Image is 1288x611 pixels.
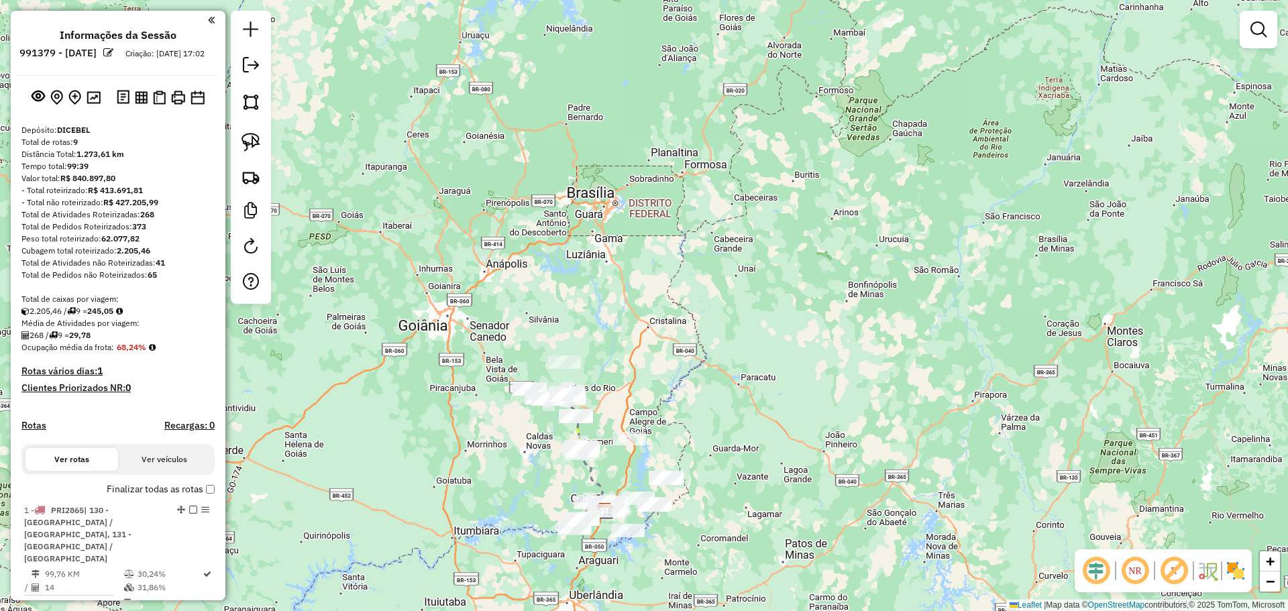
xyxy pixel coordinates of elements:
[21,420,46,431] a: Rotas
[21,305,215,317] div: 2.205,46 / 9 =
[137,596,202,610] td: 06:37
[21,331,30,339] i: Total de Atividades
[1044,600,1046,610] span: |
[649,471,682,485] div: Atividade não roteirizada - ENCHENDO E DERRAMA 2
[637,498,671,512] div: Atividade não roteirizada - PASTELARIA FELIPE
[149,343,156,351] em: Média calculada utilizando a maior ocupação (%Peso ou %Cubagem) de cada rota da sessão. Rotas cro...
[237,197,264,227] a: Criar modelo
[44,567,123,581] td: 99,76 KM
[84,88,103,106] button: Otimizar todas as rotas
[241,168,260,186] img: Criar rota
[1266,573,1275,590] span: −
[566,441,600,455] div: Atividade não roteirizada - SM ALTO DA BOA VISTA
[189,506,197,514] em: Finalizar rota
[32,570,40,578] i: Distância Total
[118,448,211,471] button: Ver veículos
[48,87,66,108] button: Centralizar mapa no depósito ou ponto de apoio
[66,87,84,108] button: Adicionar Atividades
[120,48,210,60] div: Criação: [DATE] 17:02
[649,471,683,484] div: Atividade não roteirizada - DISTRIBUIDORA ARAUJO
[612,432,646,445] div: Atividade não roteirizada - ADEGA CATRECA 2
[21,269,215,281] div: Total de Pedidos não Roteirizados:
[21,209,215,221] div: Total de Atividades Roteirizadas:
[24,505,131,563] span: 1 -
[60,173,115,183] strong: R$ 840.897,80
[156,258,165,268] strong: 41
[237,233,264,263] a: Reroteirizar Sessão
[1197,560,1218,581] img: Fluxo de ruas
[168,88,188,107] button: Imprimir Rotas
[21,172,215,184] div: Valor total:
[25,448,118,471] button: Ver rotas
[21,197,215,209] div: - Total não roteirizado:
[547,355,581,369] div: Atividade não roteirizada - LIDERMIX
[107,482,215,496] label: Finalizar todas as rotas
[21,366,215,377] h4: Rotas vários dias:
[21,342,114,352] span: Ocupação média da frota:
[596,502,614,520] img: DICEBEL
[241,133,260,152] img: Selecionar atividades - laço
[150,88,168,107] button: Visualizar Romaneio
[124,584,134,592] i: % de utilização da cubagem
[237,52,264,82] a: Exportar sessão
[117,342,146,352] strong: 68,24%
[208,12,215,27] a: Clique aqui para minimizar o painel
[137,581,202,594] td: 31,86%
[124,599,131,607] i: Tempo total em rota
[1006,600,1288,611] div: Map data © contributors,© 2025 TomTom, Microsoft
[21,136,215,148] div: Total de rotas:
[1080,555,1112,587] span: Ocultar deslocamento
[21,317,215,329] div: Média de Atividades por viagem:
[116,307,123,315] i: Meta Caixas/viagem: 1,00 Diferença: 244,05
[1225,560,1246,581] img: Exibir/Ocultar setores
[124,570,134,578] i: % de utilização do peso
[21,221,215,233] div: Total de Pedidos Roteirizados:
[24,596,31,610] td: =
[621,492,655,505] div: Atividade não roteirizada - REST SaO MARCOS
[24,581,31,594] td: /
[21,293,215,305] div: Total de caixas por viagem:
[73,137,78,147] strong: 9
[1010,600,1042,610] a: Leaflet
[650,471,684,484] div: Atividade não roteirizada - GALATI ESTETICA AUTO
[21,245,215,257] div: Cubagem total roteirizado:
[29,87,48,108] button: Exibir sessão original
[49,331,58,339] i: Total de rotas
[114,87,132,108] button: Logs desbloquear sessão
[649,471,682,484] div: Atividade não roteirizada - EMPO. D BEB ROTA 506
[203,570,211,578] i: Rota otimizada
[21,257,215,269] div: Total de Atividades não Roteirizadas:
[137,567,202,581] td: 30,24%
[611,524,645,537] div: Atividade não roteirizada - LAGO AZUL
[649,471,683,485] div: Atividade não roteirizada - DISK BEBIDAS ALMEIDA
[21,307,30,315] i: Cubagem total roteirizado
[21,382,215,394] h4: Clientes Priorizados NR:
[51,505,84,515] span: PRI2865
[57,125,90,135] strong: DICEBEL
[132,221,146,231] strong: 373
[24,505,131,563] span: | 130 - [GEOGRAPHIC_DATA] / [GEOGRAPHIC_DATA], 131 - [GEOGRAPHIC_DATA] / [GEOGRAPHIC_DATA]
[103,197,158,207] strong: R$ 427.205,99
[241,93,260,111] img: Selecionar atividades - polígono
[1088,600,1145,610] a: OpenStreetMap
[650,471,684,485] div: Atividade não roteirizada - CICERO DOS SANTOS
[87,306,113,316] strong: 245,05
[594,496,628,509] div: Atividade não roteirizada - PONTAL ATACADO E VAR
[117,245,150,256] strong: 2.205,46
[132,88,150,106] button: Visualizar relatório de Roteirização
[549,388,583,402] div: Atividade não roteirizada - SUPERMERCADO UNIAO 2
[101,233,140,243] strong: 62.077,82
[550,388,584,402] div: Atividade não roteirizada - SUPERMERCADO REIS
[88,185,143,195] strong: R$ 413.691,81
[637,498,671,511] div: Atividade não roteirizada - Mercearia cristal
[164,420,215,431] h4: Recargas: 0
[592,504,625,517] div: Atividade não roteirizada - SUPERMERCADO SANTHIA
[177,506,185,514] em: Alterar sequência das rotas
[148,270,157,280] strong: 65
[19,47,97,59] h6: 991379 - [DATE]
[21,329,215,341] div: 268 / 9 =
[32,584,40,592] i: Total de Atividades
[21,148,215,160] div: Distância Total:
[1158,555,1190,587] span: Exibir rótulo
